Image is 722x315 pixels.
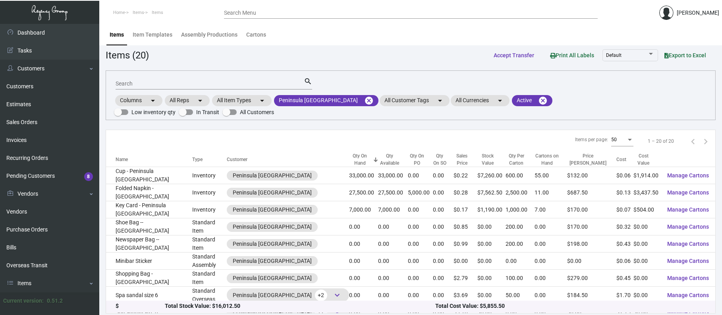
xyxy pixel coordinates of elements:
div: Name [116,156,192,163]
mat-icon: arrow_drop_down [495,96,505,105]
th: Customer [227,152,349,167]
td: 33,000.00 [349,167,378,184]
div: Cartons [246,31,266,39]
td: $1,914.00 [633,167,661,184]
div: [PERSON_NAME] [677,9,719,17]
td: 33,000.00 [378,167,408,184]
span: +2 [315,290,327,301]
td: 0.00 [378,235,408,253]
td: 0.00 [506,253,535,270]
div: Price [PERSON_NAME] [567,152,616,167]
td: 600.00 [506,167,535,184]
td: $2.79 [454,270,477,287]
div: 1 – 20 of 20 [648,138,674,145]
td: 55.00 [535,167,567,184]
span: Manage Cartons [667,275,709,281]
td: $279.00 [567,270,616,287]
td: 0.00 [378,270,408,287]
td: 0.00 [433,235,454,253]
td: 0.00 [408,287,433,304]
mat-icon: arrow_drop_down [435,96,445,105]
span: Print All Labels [550,52,594,58]
td: 0.00 [433,270,454,287]
button: Previous page [687,135,699,148]
td: 100.00 [506,270,535,287]
div: Current version: [3,297,44,305]
mat-icon: arrow_drop_down [257,96,267,105]
td: 0.00 [349,218,378,235]
mat-select: Items per page: [611,137,633,143]
div: Sales Price [454,152,477,167]
td: 0.00 [349,235,378,253]
mat-icon: search [304,77,312,86]
span: Manage Cartons [667,224,709,230]
td: $0.17 [454,201,477,218]
button: Next page [699,135,712,148]
mat-chip: All Customer Tags [380,95,450,106]
td: 0.00 [378,287,408,304]
td: 0.00 [433,184,454,201]
td: 27,500.00 [349,184,378,201]
td: $0.13 [616,184,633,201]
div: Items [110,31,124,39]
div: Total Cost Value: $5,855.50 [435,302,706,311]
div: Qty On PO [408,152,433,167]
span: Manage Cartons [667,292,709,298]
span: Export to Excel [664,52,706,58]
td: $0.43 [616,235,633,253]
td: Newspaper Bag -- [GEOGRAPHIC_DATA] [106,235,192,253]
td: $170.00 [567,201,616,218]
div: Total Stock Value: $16,012.50 [165,302,435,311]
td: 0.00 [408,167,433,184]
td: 0.00 [433,201,454,218]
td: 200.00 [506,235,535,253]
div: Cost Value [633,152,654,167]
div: Item Templates [133,31,172,39]
td: $0.00 [477,287,506,304]
td: $0.06 [616,167,633,184]
td: Inventory [192,184,227,201]
td: 0.00 [433,287,454,304]
td: $3.69 [454,287,477,304]
td: 7,000.00 [349,201,378,218]
button: Manage Cartons [661,185,715,200]
mat-icon: cancel [364,96,374,105]
td: $170.00 [567,218,616,235]
td: 200.00 [506,218,535,235]
td: $198.00 [567,235,616,253]
mat-chip: All Reps [165,95,210,106]
button: Manage Cartons [661,271,715,285]
td: 5,000.00 [408,184,433,201]
td: $0.00 [567,253,616,270]
td: Spa sandal size 6 [106,287,192,304]
td: $0.85 [454,218,477,235]
mat-chip: All Currencies [451,95,510,106]
td: $184.50 [567,287,616,304]
td: $7,562.50 [477,184,506,201]
div: Cost [616,156,633,163]
td: $0.00 [477,235,506,253]
span: Default [606,52,622,58]
td: Key Card - Peninsula [GEOGRAPHIC_DATA] [106,201,192,218]
button: Manage Cartons [661,254,715,268]
td: Standard Item [192,270,227,287]
td: Folded Napkin - [GEOGRAPHIC_DATA] [106,184,192,201]
div: Peninsula [GEOGRAPHIC_DATA] [233,171,312,180]
div: Qty On PO [408,152,426,167]
td: Shoe Bag -- [GEOGRAPHIC_DATA] [106,218,192,235]
button: Manage Cartons [661,288,715,302]
button: Manage Cartons [661,220,715,234]
td: $0.00 [477,253,506,270]
div: Cost Value [633,152,661,167]
span: Low inventory qty [131,107,176,117]
td: 0.00 [349,287,378,304]
span: Items [152,10,163,15]
button: Manage Cartons [661,202,715,217]
span: Home [113,10,125,15]
span: In Transit [196,107,219,117]
div: Peninsula [GEOGRAPHIC_DATA] [233,189,312,197]
td: $1,190.00 [477,201,506,218]
mat-chip: Columns [115,95,162,106]
td: $0.00 [477,270,506,287]
button: Accept Transfer [487,48,541,62]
